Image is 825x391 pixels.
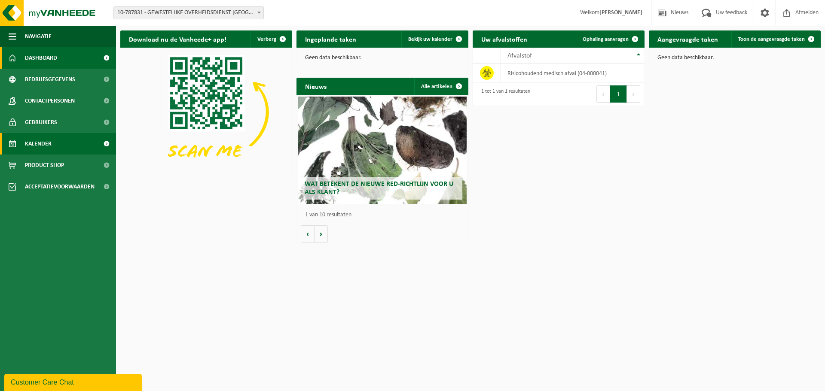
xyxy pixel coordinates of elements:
p: Geen data beschikbaar. [657,55,812,61]
span: Contactpersonen [25,90,75,112]
iframe: chat widget [4,372,144,391]
a: Alle artikelen [414,78,467,95]
a: Wat betekent de nieuwe RED-richtlijn voor u als klant? [298,97,467,204]
button: Volgende [315,225,328,242]
span: Gebruikers [25,112,57,133]
h2: Aangevraagde taken [649,30,727,47]
span: Dashboard [25,47,57,69]
button: Vorige [301,225,315,242]
a: Ophaling aanvragen [576,30,644,48]
span: Navigatie [25,26,52,47]
span: Kalender [25,133,52,155]
h2: Ingeplande taken [296,30,365,47]
td: risicohoudend medisch afval (04-000041) [501,64,645,82]
a: Bekijk uw kalender [401,30,467,48]
span: 10-787831 - GEWESTELIJKE OVERHEIDSDIENST BRUSSEL (BRUCEFO) - ANDERLECHT [114,7,263,19]
p: Geen data beschikbaar. [305,55,460,61]
a: Toon de aangevraagde taken [731,30,820,48]
button: Previous [596,85,610,103]
span: Toon de aangevraagde taken [738,36,805,42]
strong: [PERSON_NAME] [599,9,642,16]
span: Acceptatievoorwaarden [25,176,95,197]
h2: Download nu de Vanheede+ app! [120,30,235,47]
span: Bekijk uw kalender [408,36,452,42]
span: Product Shop [25,155,64,176]
button: 1 [610,85,627,103]
p: 1 van 10 resultaten [305,212,464,218]
span: Verberg [257,36,276,42]
h2: Nieuws [296,78,335,94]
span: Ophaling aanvragen [583,36,629,42]
span: 10-787831 - GEWESTELIJKE OVERHEIDSDIENST BRUSSEL (BRUCEFO) - ANDERLECHT [113,6,264,19]
span: Afvalstof [507,52,532,59]
div: 1 tot 1 van 1 resultaten [477,85,530,103]
h2: Uw afvalstoffen [473,30,536,47]
span: Bedrijfsgegevens [25,69,75,90]
img: Download de VHEPlus App [120,48,292,176]
button: Next [627,85,640,103]
span: Wat betekent de nieuwe RED-richtlijn voor u als klant? [305,181,453,196]
button: Verberg [251,30,291,48]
